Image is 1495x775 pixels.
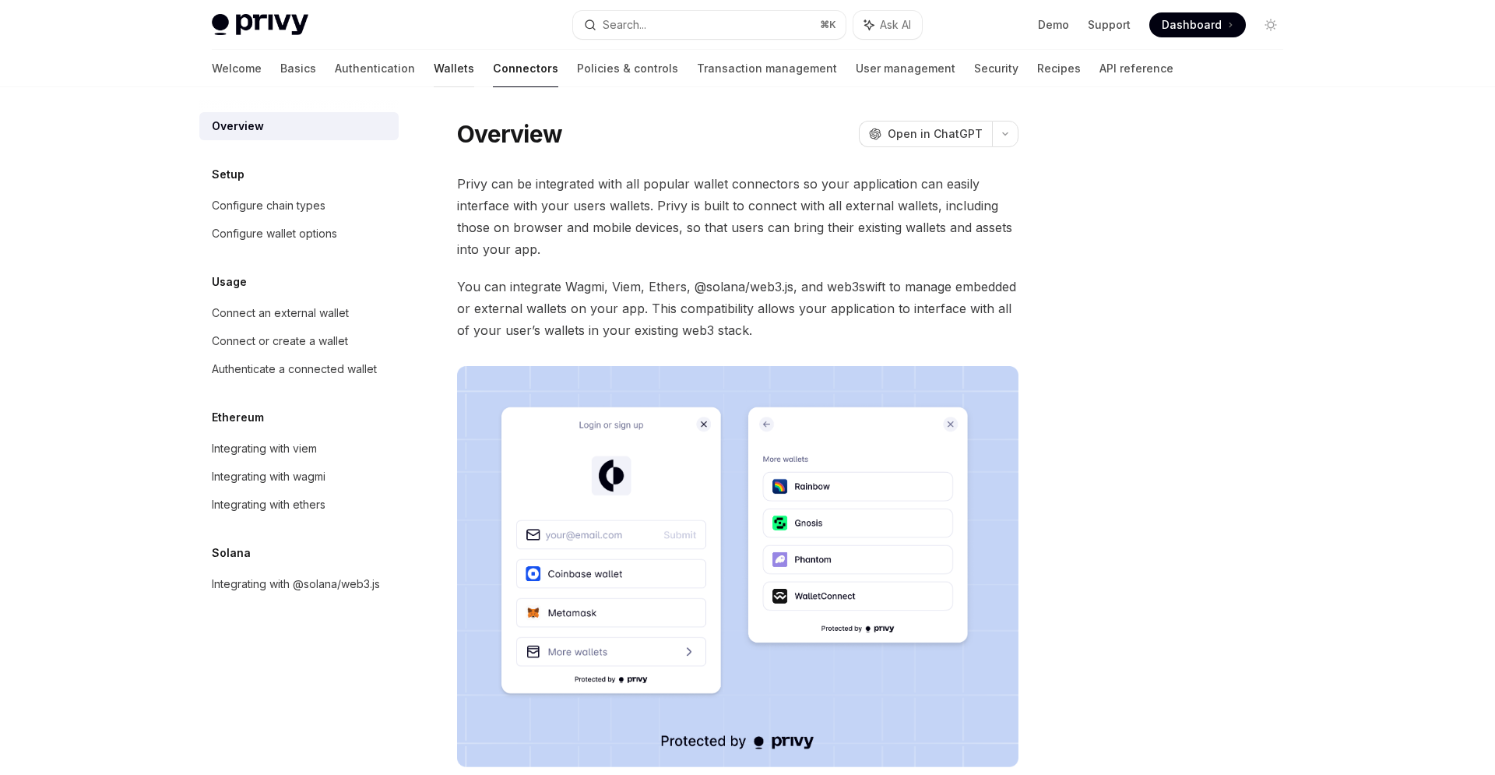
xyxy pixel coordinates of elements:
[212,50,262,87] a: Welcome
[820,19,836,31] span: ⌘ K
[577,50,678,87] a: Policies & controls
[573,11,846,39] button: Search...⌘K
[199,491,399,519] a: Integrating with ethers
[1088,17,1131,33] a: Support
[212,224,337,243] div: Configure wallet options
[603,16,646,34] div: Search...
[212,165,244,184] h5: Setup
[1099,50,1173,87] a: API reference
[199,112,399,140] a: Overview
[199,355,399,383] a: Authenticate a connected wallet
[212,467,325,486] div: Integrating with wagmi
[335,50,415,87] a: Authentication
[199,570,399,598] a: Integrating with @solana/web3.js
[434,50,474,87] a: Wallets
[1037,50,1081,87] a: Recipes
[280,50,316,87] a: Basics
[856,50,955,87] a: User management
[888,126,983,142] span: Open in ChatGPT
[199,299,399,327] a: Connect an external wallet
[212,332,348,351] div: Connect or create a wallet
[212,575,380,594] div: Integrating with @solana/web3.js
[199,435,399,463] a: Integrating with viem
[212,439,317,458] div: Integrating with viem
[212,117,264,136] div: Overview
[880,17,911,33] span: Ask AI
[199,220,399,248] a: Configure wallet options
[1258,12,1283,37] button: Toggle dark mode
[212,544,251,562] h5: Solana
[457,173,1018,260] span: Privy can be integrated with all popular wallet connectors so your application can easily interfa...
[493,50,558,87] a: Connectors
[853,11,922,39] button: Ask AI
[212,408,264,427] h5: Ethereum
[974,50,1018,87] a: Security
[457,276,1018,341] span: You can integrate Wagmi, Viem, Ethers, @solana/web3.js, and web3swift to manage embedded or exter...
[457,366,1018,767] img: Connectors3
[457,120,562,148] h1: Overview
[212,304,349,322] div: Connect an external wallet
[1038,17,1069,33] a: Demo
[212,273,247,291] h5: Usage
[199,463,399,491] a: Integrating with wagmi
[199,192,399,220] a: Configure chain types
[697,50,837,87] a: Transaction management
[199,327,399,355] a: Connect or create a wallet
[1162,17,1222,33] span: Dashboard
[212,14,308,36] img: light logo
[212,360,377,379] div: Authenticate a connected wallet
[212,196,325,215] div: Configure chain types
[859,121,992,147] button: Open in ChatGPT
[1149,12,1246,37] a: Dashboard
[212,495,325,514] div: Integrating with ethers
